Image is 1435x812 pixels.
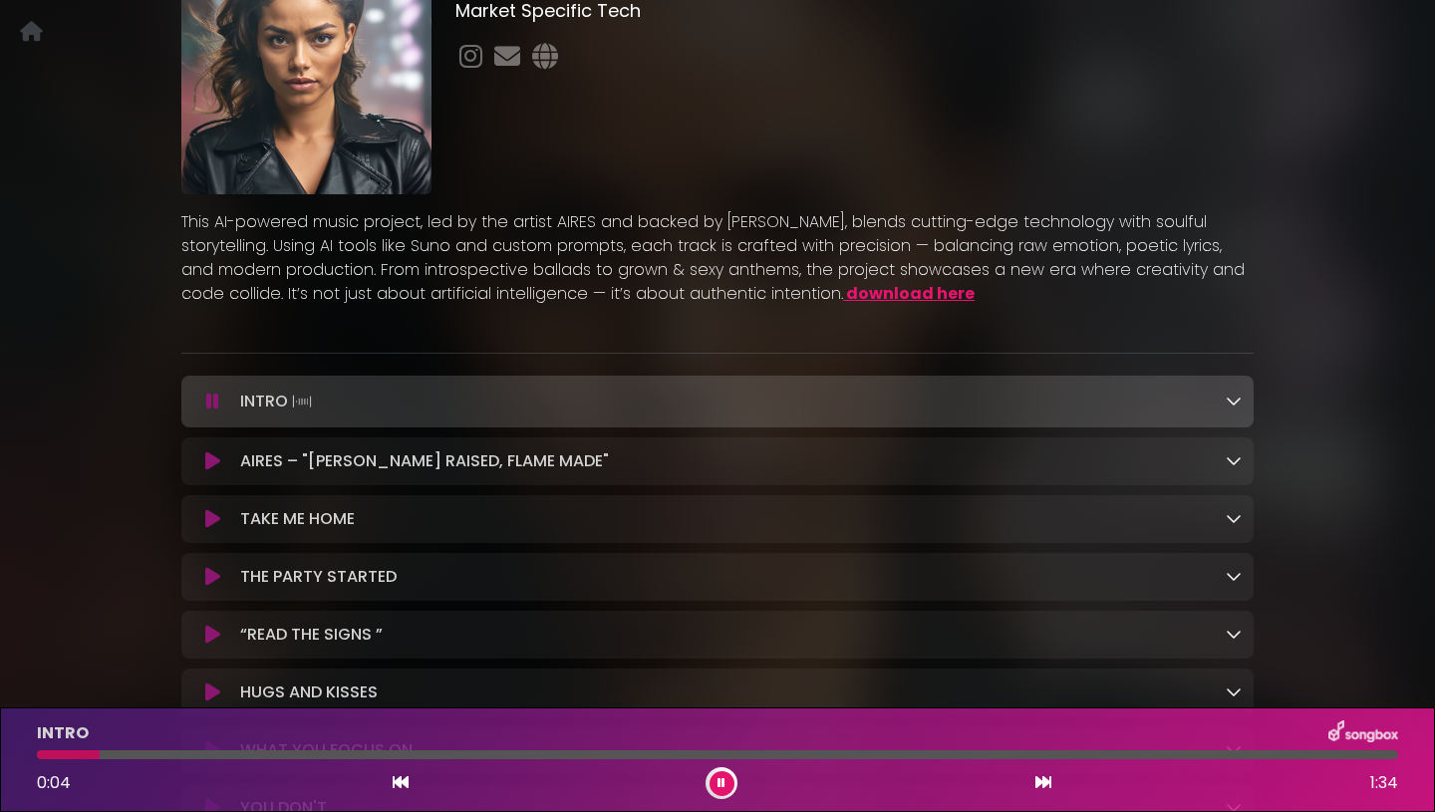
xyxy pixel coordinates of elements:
p: HUGS AND KISSES [240,680,378,704]
span: 1:34 [1370,771,1398,795]
p: THE PARTY STARTED [240,565,397,589]
p: INTRO [37,721,89,745]
p: AIRES – "[PERSON_NAME] RAISED, FLAME MADE" [240,449,609,473]
p: “READ THE SIGNS ” [240,623,383,647]
p: INTRO [240,388,316,415]
p: This AI-powered music project, led by the artist AIRES and backed by [PERSON_NAME], blends cuttin... [181,210,1254,306]
span: 0:04 [37,771,71,794]
p: TAKE ME HOME [240,507,355,531]
img: songbox-logo-white.png [1328,720,1398,746]
img: waveform4.gif [288,388,316,415]
a: download here [846,282,975,305]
